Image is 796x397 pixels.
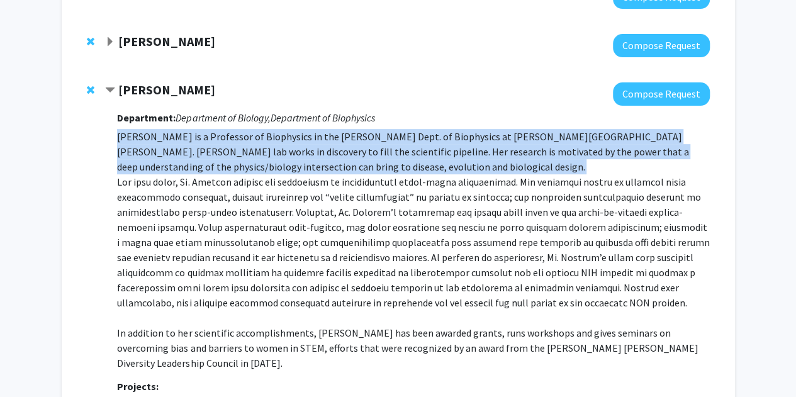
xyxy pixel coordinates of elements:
button: Compose Request to Karen Fleming [613,82,710,106]
iframe: Chat [9,340,53,388]
span: Remove Utthara Nayar from bookmarks [87,36,94,47]
strong: Department: [117,111,176,124]
i: Department of Biophysics [270,111,374,124]
p: [PERSON_NAME] is a Professor of Biophysics in the [PERSON_NAME] Dept. of Biophysics at [PERSON_NA... [117,129,709,371]
button: Compose Request to Utthara Nayar [613,34,710,57]
strong: [PERSON_NAME] [118,82,215,98]
span: Contract Karen Fleming Bookmark [105,86,115,96]
strong: Projects: [117,380,159,393]
strong: [PERSON_NAME] [118,33,215,49]
span: Expand Utthara Nayar Bookmark [105,37,115,47]
i: Department of Biology, [176,111,270,124]
span: Remove Karen Fleming from bookmarks [87,85,94,95]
